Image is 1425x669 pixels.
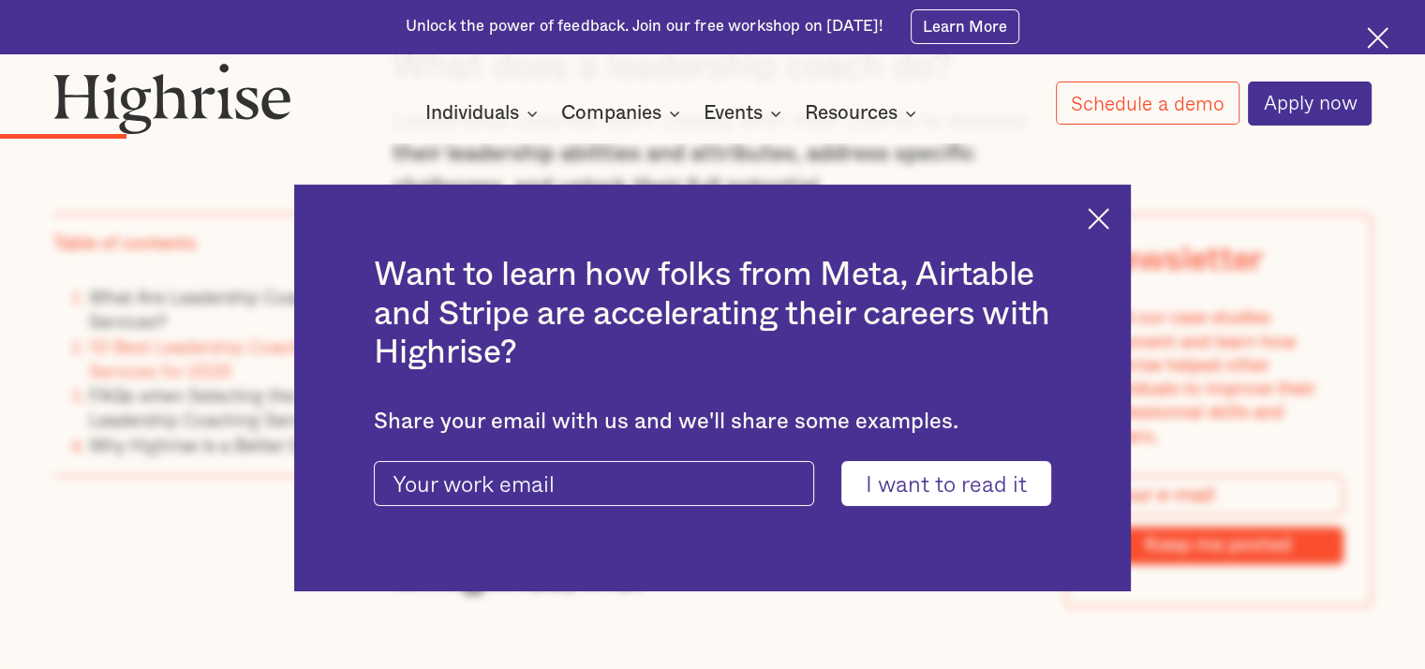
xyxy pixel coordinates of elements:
img: Cross icon [1088,208,1109,230]
div: Share your email with us and we'll share some examples. [374,409,1050,435]
a: Apply now [1248,82,1372,126]
div: Companies [561,102,686,125]
img: Cross icon [1367,27,1388,49]
h2: Want to learn how folks from Meta, Airtable and Stripe are accelerating their careers with Highrise? [374,256,1050,372]
div: Resources [805,102,922,125]
div: Events [704,102,787,125]
div: Events [704,102,763,125]
div: Individuals [425,102,519,125]
input: Your work email [374,461,814,506]
div: Individuals [425,102,543,125]
a: Schedule a demo [1056,82,1239,125]
div: Companies [561,102,661,125]
div: Resources [805,102,898,125]
form: current-ascender-blog-article-modal-form [374,461,1050,506]
img: Highrise logo [53,63,291,135]
a: Learn More [911,9,1020,43]
input: I want to read it [841,461,1051,506]
div: Unlock the power of feedback. Join our free workshop on [DATE]! [406,16,883,37]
